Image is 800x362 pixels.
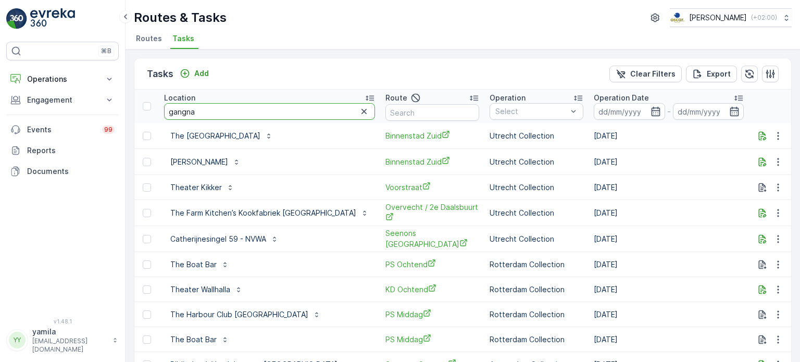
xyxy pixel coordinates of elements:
div: Toggle Row Selected [143,260,151,269]
p: Theater Wallhalla [170,284,230,295]
p: Events [27,124,96,135]
button: Engagement [6,90,119,110]
a: PS Ochtend [385,259,479,270]
p: The [GEOGRAPHIC_DATA] [170,131,260,141]
div: Toggle Row Selected [143,183,151,192]
img: logo_light-DOdMpM7g.png [30,8,75,29]
p: ⌘B [101,47,111,55]
p: Theater Kikker [170,182,222,193]
div: Toggle Row Selected [143,158,151,166]
td: [DATE] [589,327,749,352]
p: [PERSON_NAME] [689,13,747,23]
p: Engagement [27,95,98,105]
td: [DATE] [589,302,749,327]
p: Documents [27,166,115,177]
img: logo [6,8,27,29]
button: The Farm Kitchen’s Kookfabriek [GEOGRAPHIC_DATA] [164,205,375,221]
p: Operation [490,93,526,103]
p: The Farm Kitchen’s Kookfabriek [GEOGRAPHIC_DATA] [170,208,356,218]
td: [DATE] [589,277,749,302]
button: Operations [6,69,119,90]
td: Utrecht Collection [484,226,589,252]
td: [DATE] [589,123,749,149]
p: Operations [27,74,98,84]
span: Tasks [172,33,194,44]
td: Utrecht Collection [484,123,589,149]
button: YYyamila[EMAIL_ADDRESS][DOMAIN_NAME] [6,327,119,354]
a: Overvecht / 2e Daalsbuurt [385,202,479,223]
p: Location [164,93,195,103]
p: The Boat Bar [170,334,217,345]
p: [PERSON_NAME] [170,157,228,167]
p: Add [194,68,209,79]
a: KD Ochtend [385,284,479,295]
a: Binnenstad Zuid [385,130,479,141]
td: Utrecht Collection [484,200,589,226]
a: Binnenstad Zuid [385,156,479,167]
button: The [GEOGRAPHIC_DATA] [164,128,279,144]
button: The Harbour Club [GEOGRAPHIC_DATA] [164,306,327,323]
button: Clear Filters [609,66,682,82]
p: Route [385,93,407,103]
button: [PERSON_NAME] [164,154,247,170]
p: yamila [32,327,107,337]
a: PS Middag [385,334,479,345]
td: Rotterdam Collection [484,302,589,327]
a: Events99 [6,119,119,140]
input: dd/mm/yyyy [673,103,744,120]
a: Seenons Utrecht [385,228,479,249]
div: Toggle Row Selected [143,132,151,140]
input: Search [164,103,375,120]
p: Catherijnesingel 59 - NVWA [170,234,266,244]
a: Voorstraat [385,182,479,193]
p: Export [707,69,731,79]
span: Seenons [GEOGRAPHIC_DATA] [385,228,479,249]
p: Routes & Tasks [134,9,227,26]
button: Export [686,66,737,82]
button: [PERSON_NAME](+02:00) [670,8,792,27]
div: Toggle Row Selected [143,335,151,344]
span: Routes [136,33,162,44]
p: Tasks [147,67,173,81]
p: [EMAIL_ADDRESS][DOMAIN_NAME] [32,337,107,354]
td: Utrecht Collection [484,175,589,200]
a: PS Middag [385,309,479,320]
p: The Boat Bar [170,259,217,270]
p: Operation Date [594,93,649,103]
input: Search [385,104,479,121]
p: - [667,105,671,118]
div: Toggle Row Selected [143,235,151,243]
td: [DATE] [589,149,749,175]
button: Theater Kikker [164,179,241,196]
span: v 1.48.1 [6,318,119,324]
td: [DATE] [589,252,749,277]
p: 99 [104,126,113,134]
td: Rotterdam Collection [484,277,589,302]
td: [DATE] [589,200,749,226]
p: ( +02:00 ) [751,14,777,22]
p: The Harbour Club [GEOGRAPHIC_DATA] [170,309,308,320]
div: Toggle Row Selected [143,209,151,217]
td: Rotterdam Collection [484,327,589,352]
a: Documents [6,161,119,182]
a: Reports [6,140,119,161]
button: The Boat Bar [164,256,235,273]
div: YY [9,332,26,348]
p: Select [495,106,567,117]
p: Clear Filters [630,69,676,79]
td: Rotterdam Collection [484,252,589,277]
img: basis-logo_rgb2x.png [670,12,685,23]
input: dd/mm/yyyy [594,103,665,120]
button: Theater Wallhalla [164,281,249,298]
td: Utrecht Collection [484,149,589,175]
td: [DATE] [589,175,749,200]
p: Reports [27,145,115,156]
button: Add [176,67,213,80]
